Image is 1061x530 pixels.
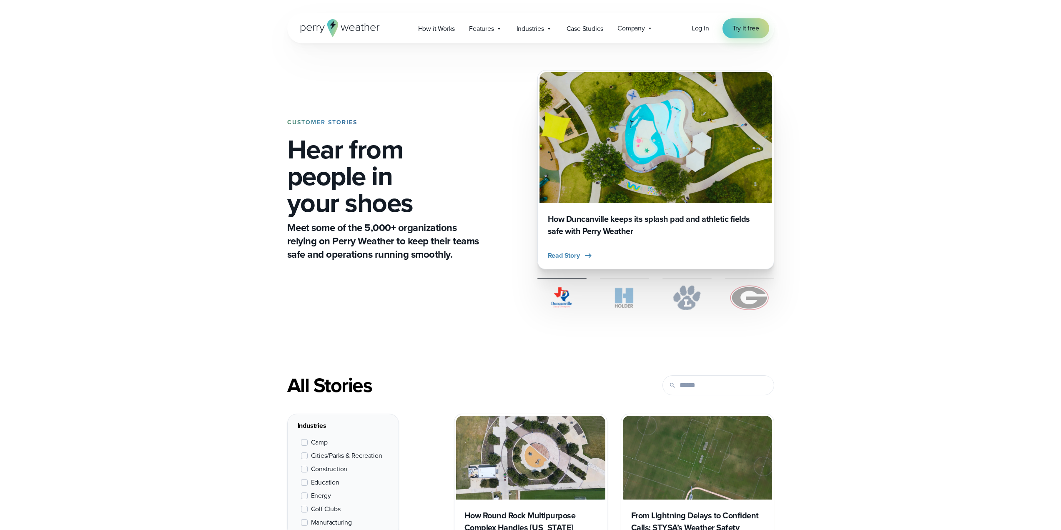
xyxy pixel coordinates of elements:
[311,451,382,461] span: Cities/Parks & Recreation
[311,477,339,487] span: Education
[722,18,769,38] a: Try it free
[559,20,611,37] a: Case Studies
[600,285,649,310] img: Holder.svg
[537,285,587,310] img: City of Duncanville Logo
[548,251,593,261] button: Read Story
[517,24,544,34] span: Industries
[411,20,462,37] a: How it Works
[287,374,607,397] div: All Stories
[548,213,764,237] h3: How Duncanville keeps its splash pad and athletic fields safe with Perry Weather
[548,251,580,261] span: Read Story
[311,517,352,527] span: Manufacturing
[311,437,328,447] span: Camp
[287,136,482,216] h1: Hear from people in your shoes
[537,70,774,269] a: Duncanville Splash Pad How Duncanville keeps its splash pad and athletic fields safe with Perry W...
[537,70,774,269] div: 1 of 4
[732,23,759,33] span: Try it free
[539,72,772,203] img: Duncanville Splash Pad
[298,421,389,431] div: Industries
[311,504,341,514] span: Golf Clubs
[311,464,348,474] span: Construction
[287,221,482,261] p: Meet some of the 5,000+ organizations relying on Perry Weather to keep their teams safe and opera...
[311,491,331,501] span: Energy
[418,24,455,34] span: How it Works
[567,24,604,34] span: Case Studies
[617,23,645,33] span: Company
[692,23,709,33] a: Log in
[456,416,605,500] img: Round Rock Complex
[287,118,357,127] strong: CUSTOMER STORIES
[537,70,774,269] div: slideshow
[469,24,494,34] span: Features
